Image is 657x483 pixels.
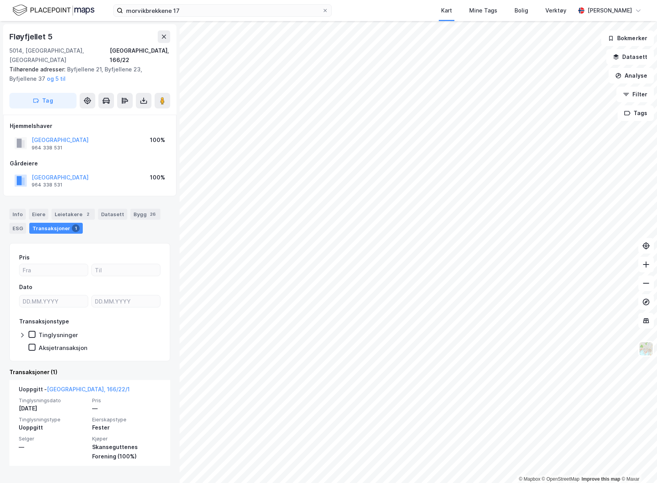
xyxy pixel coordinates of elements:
div: Transaksjonstype [19,317,69,326]
button: Tag [9,93,77,108]
div: Hjemmelshaver [10,121,170,131]
div: 964 338 531 [32,182,62,188]
span: Tilhørende adresser: [9,66,67,73]
div: Pris [19,253,30,262]
input: Søk på adresse, matrikkel, gårdeiere, leietakere eller personer [123,5,322,16]
div: Uoppgitt - [19,385,130,397]
div: 964 338 531 [32,145,62,151]
span: Eierskapstype [92,416,161,423]
a: [GEOGRAPHIC_DATA], 166/22/1 [47,386,130,392]
div: Mine Tags [469,6,497,15]
div: Info [9,209,26,220]
div: Verktøy [545,6,566,15]
div: 26 [148,210,157,218]
button: Filter [616,87,654,102]
div: 2 [84,210,92,218]
div: Transaksjoner [29,223,83,234]
input: DD.MM.YYYY [20,295,88,307]
div: Datasett [98,209,127,220]
div: 1 [72,224,80,232]
div: Eiere [29,209,48,220]
img: logo.f888ab2527a4732fd821a326f86c7f29.svg [12,4,94,17]
div: — [92,404,161,413]
span: Tinglysningstype [19,416,87,423]
input: DD.MM.YYYY [92,295,160,307]
div: Uoppgitt [19,423,87,432]
div: [GEOGRAPHIC_DATA], 166/22 [110,46,170,65]
div: Fester [92,423,161,432]
button: Datasett [606,49,654,65]
div: Gårdeiere [10,159,170,168]
span: Pris [92,397,161,404]
div: Dato [19,282,32,292]
span: Kjøper [92,435,161,442]
div: ESG [9,223,26,234]
button: Tags [618,105,654,121]
input: Til [92,264,160,276]
div: Byfjellene 21, Byfjellene 23, Byfjellene 37 [9,65,164,83]
div: Aksjetransaksjon [39,344,87,352]
span: Tinglysningsdato [19,397,87,404]
div: 5014, [GEOGRAPHIC_DATA], [GEOGRAPHIC_DATA] [9,46,110,65]
a: Improve this map [582,476,620,482]
div: [PERSON_NAME] [588,6,632,15]
img: Z [639,341,653,356]
div: Bygg [130,209,160,220]
div: [DATE] [19,404,87,413]
div: Bolig [515,6,528,15]
div: 100% [150,173,165,182]
button: Analyse [609,68,654,83]
div: Transaksjoner (1) [9,368,170,377]
button: Bokmerker [601,30,654,46]
span: Selger [19,435,87,442]
div: — [19,442,87,452]
a: Mapbox [519,476,540,482]
div: Skanseguttenes Forening (100%) [92,442,161,461]
div: Kart [441,6,452,15]
div: Tinglysninger [39,331,78,339]
div: Leietakere [52,209,95,220]
input: Fra [20,264,88,276]
div: Kontrollprogram for chat [618,446,657,483]
iframe: Chat Widget [618,446,657,483]
a: OpenStreetMap [542,476,580,482]
div: Fløyfjellet 5 [9,30,54,43]
div: 100% [150,135,165,145]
